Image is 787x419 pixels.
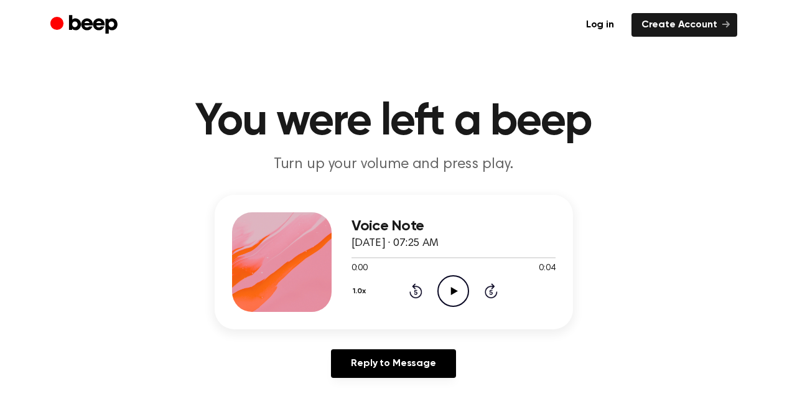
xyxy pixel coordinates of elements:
[155,154,633,175] p: Turn up your volume and press play.
[331,349,455,378] a: Reply to Message
[352,238,439,249] span: [DATE] · 07:25 AM
[352,281,371,302] button: 1.0x
[50,13,121,37] a: Beep
[576,13,624,37] a: Log in
[352,262,368,275] span: 0:00
[631,13,737,37] a: Create Account
[539,262,555,275] span: 0:04
[352,218,556,235] h3: Voice Note
[75,100,712,144] h1: You were left a beep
